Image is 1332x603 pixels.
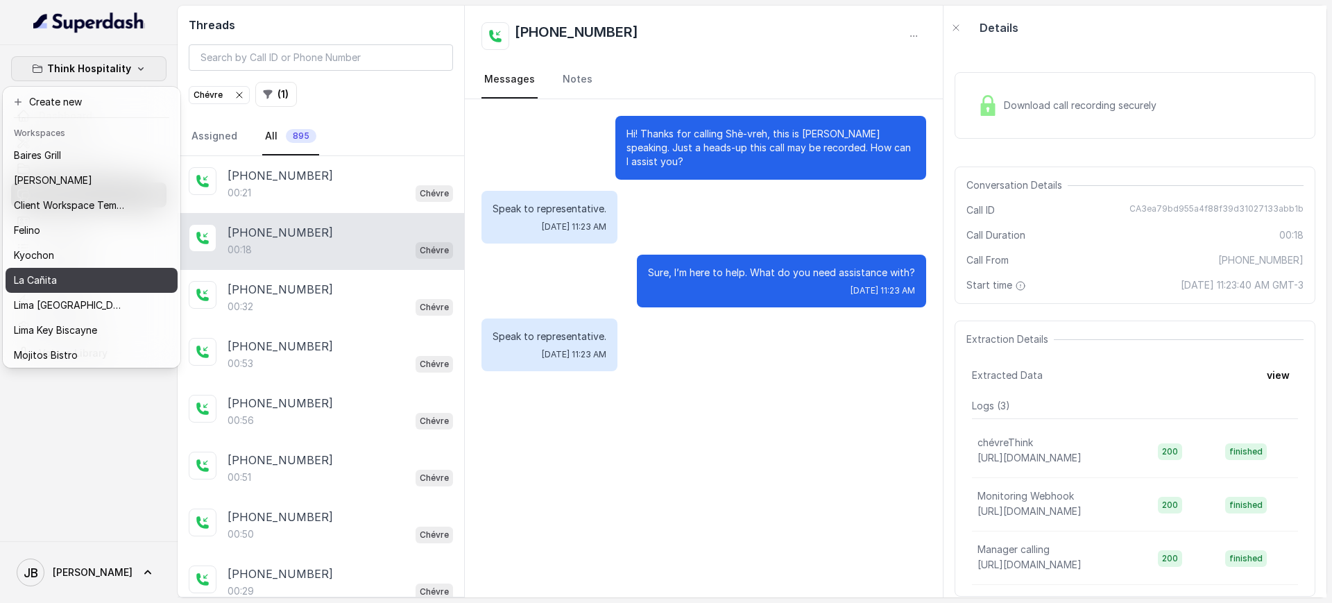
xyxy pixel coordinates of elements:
p: La Cañita [14,272,57,289]
p: Think Hospitality [47,60,131,77]
div: Think Hospitality [3,87,180,368]
p: Mojitos Bistro [14,347,78,364]
p: Baires Grill [14,147,61,164]
p: [PERSON_NAME] [14,172,92,189]
header: Workspaces [6,121,178,143]
p: Lima Key Biscayne [14,322,97,339]
p: Client Workspace Template [14,197,125,214]
button: Create new [6,90,178,114]
button: Think Hospitality [11,56,166,81]
p: Kyochon [14,247,54,264]
p: Felino [14,222,40,239]
p: Lima [GEOGRAPHIC_DATA] [14,297,125,314]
